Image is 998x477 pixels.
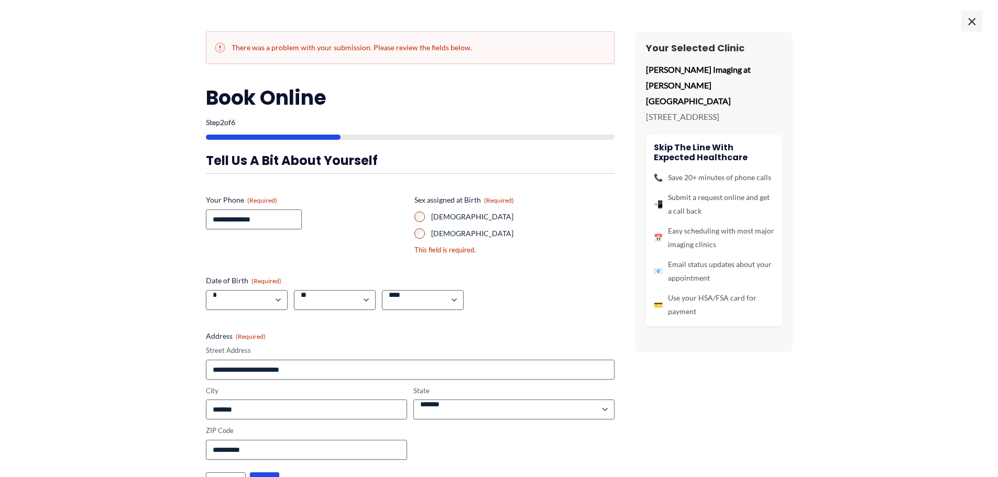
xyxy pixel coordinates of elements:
h3: Your Selected Clinic [646,42,782,54]
h3: Tell us a bit about yourself [206,152,615,169]
h2: Book Online [206,85,615,110]
label: [DEMOGRAPHIC_DATA] [431,212,615,222]
span: 2 [220,118,224,127]
span: 6 [231,118,235,127]
p: [PERSON_NAME] Imaging at [PERSON_NAME][GEOGRAPHIC_DATA] [646,62,782,108]
span: 📧 [654,264,663,278]
h2: There was a problem with your submission. Please review the fields below. [215,42,606,53]
span: 💳 [654,298,663,312]
li: Email status updates about your appointment [654,258,774,285]
span: 📞 [654,171,663,184]
legend: Date of Birth [206,275,281,286]
label: Street Address [206,346,615,356]
span: × [961,10,982,31]
li: Save 20+ minutes of phone calls [654,171,774,184]
li: Submit a request online and get a call back [654,191,774,218]
label: State [413,386,615,396]
p: Step of [206,119,615,126]
span: (Required) [236,332,266,340]
span: 📲 [654,197,663,211]
li: Easy scheduling with most major imaging clinics [654,224,774,251]
legend: Sex assigned at Birth [414,195,514,205]
label: [DEMOGRAPHIC_DATA] [431,228,615,239]
div: This field is required. [414,245,615,255]
span: (Required) [251,277,281,285]
span: (Required) [247,196,277,204]
label: City [206,386,407,396]
span: 📅 [654,231,663,245]
legend: Address [206,331,266,341]
label: Your Phone [206,195,406,205]
label: ZIP Code [206,426,407,436]
p: [STREET_ADDRESS] [646,109,782,125]
span: (Required) [484,196,514,204]
h4: Skip the line with Expected Healthcare [654,142,774,162]
li: Use your HSA/FSA card for payment [654,291,774,318]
